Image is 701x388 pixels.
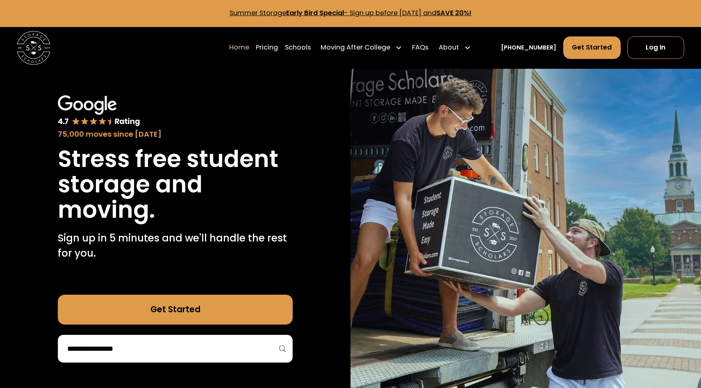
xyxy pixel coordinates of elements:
div: Moving After College [317,36,405,59]
a: Log In [627,36,684,59]
p: Sign up in 5 minutes and we'll handle the rest for you. [58,231,293,261]
a: Pricing [256,36,278,59]
a: Summer StorageEarly Bird Special- Sign up before [DATE] andSAVE 20%! [230,8,471,18]
img: Google 4.7 star rating [58,95,140,127]
a: Schools [285,36,311,59]
div: About [439,43,459,53]
div: Moving After College [321,43,390,53]
strong: SAVE 20%! [436,8,471,18]
a: FAQs [412,36,428,59]
img: Storage Scholars main logo [17,31,50,65]
h1: Stress free student storage and moving. [58,147,293,223]
a: [PHONE_NUMBER] [501,43,556,52]
a: Home [229,36,249,59]
a: Get Started [58,295,293,325]
a: home [17,31,50,65]
a: Get Started [563,36,621,59]
strong: Early Bird Special [286,8,344,18]
div: About [435,36,474,59]
div: 75,000 moves since [DATE] [58,129,293,140]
